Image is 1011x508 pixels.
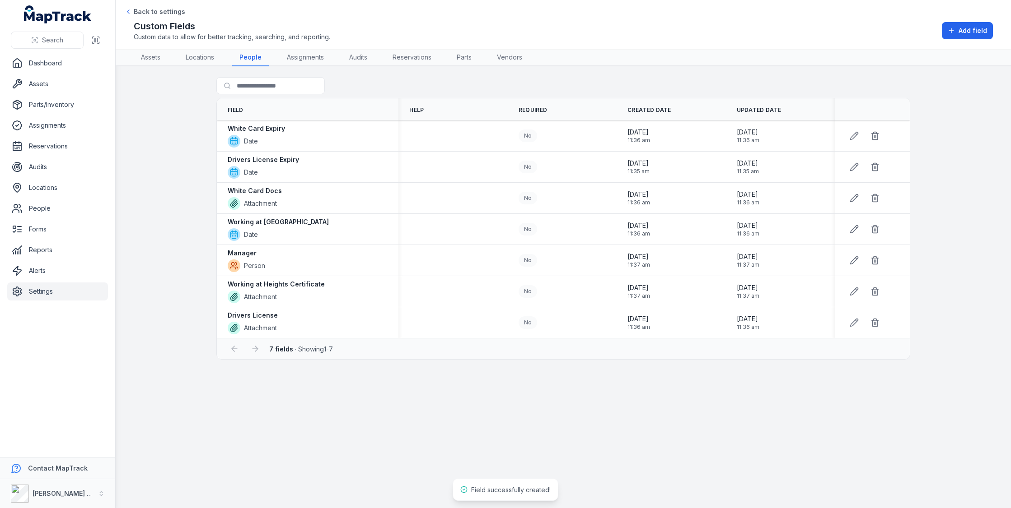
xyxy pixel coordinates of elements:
span: 11:37 am [737,261,759,268]
h2: Custom Fields [134,20,330,32]
div: No [519,129,537,142]
span: 11:36 am [737,137,759,144]
strong: [PERSON_NAME] Asset Maintenance [33,490,149,497]
time: 26/09/2025, 11:35:54 am [737,159,759,175]
a: Assets [134,49,168,66]
time: 26/09/2025, 11:36:13 am [627,128,650,144]
a: Alerts [7,262,108,280]
span: Field successfully created! [471,486,551,494]
time: 26/09/2025, 11:37:37 am [737,252,759,268]
span: Attachment [244,199,277,208]
span: [DATE] [737,221,759,230]
div: No [519,161,537,173]
span: Back to settings [134,7,185,16]
span: [DATE] [737,283,759,292]
div: No [519,316,537,329]
span: [DATE] [737,159,759,168]
a: Vendors [490,49,529,66]
a: Reports [7,241,108,259]
span: [DATE] [627,283,650,292]
time: 26/09/2025, 11:36:30 am [627,314,650,331]
strong: White Card Expiry [228,124,285,133]
strong: 7 fields [269,345,293,353]
span: 11:36 am [737,199,759,206]
span: [DATE] [737,190,759,199]
div: No [519,254,537,267]
a: Audits [342,49,374,66]
span: Created Date [627,106,671,114]
time: 26/09/2025, 11:36:30 am [737,314,759,331]
a: Reservations [7,137,108,155]
span: Required [519,106,547,114]
time: 26/09/2025, 11:36:18 am [737,128,759,144]
a: Assignments [280,49,331,66]
span: [DATE] [627,128,650,137]
span: · Showing 1 - 7 [269,345,333,353]
strong: Manager [228,249,257,258]
strong: White Card Docs [228,186,282,195]
span: 11:35 am [737,168,759,175]
a: Locations [178,49,221,66]
span: Field [228,106,243,114]
span: Search [42,36,63,45]
span: 11:36 am [627,199,650,206]
span: 11:37 am [627,292,650,300]
div: No [519,285,537,298]
div: No [519,192,537,204]
a: Locations [7,179,108,197]
span: 11:36 am [737,230,759,237]
span: [DATE] [737,252,759,261]
a: Reservations [385,49,439,66]
a: People [232,49,269,66]
span: [DATE] [627,221,650,230]
strong: Working at Heights Certificate [228,280,325,289]
a: Parts [449,49,479,66]
time: 26/09/2025, 11:35:54 am [627,159,650,175]
span: Person [244,261,265,270]
time: 26/09/2025, 11:37:03 am [627,283,650,300]
span: 11:36 am [627,323,650,331]
span: Help [409,106,424,114]
a: Settings [7,282,108,300]
time: 26/09/2025, 11:36:45 am [737,190,759,206]
a: Assignments [7,116,108,134]
span: 11:36 am [737,323,759,331]
strong: Drivers License [228,311,278,320]
span: [DATE] [627,159,650,168]
button: Add field [942,22,993,39]
a: MapTrack [24,5,92,23]
span: Date [244,168,258,177]
span: 11:35 am [627,168,650,175]
strong: Drivers License Expiry [228,155,299,164]
time: 26/09/2025, 11:36:05 am [627,221,650,237]
span: [DATE] [627,314,650,323]
time: 26/09/2025, 11:37:37 am [627,252,650,268]
span: Date [244,137,258,146]
span: Updated Date [737,106,782,114]
a: Parts/Inventory [7,96,108,114]
span: [DATE] [627,190,650,199]
span: 11:37 am [627,261,650,268]
time: 26/09/2025, 11:36:05 am [737,221,759,237]
span: 11:36 am [627,137,650,144]
span: [DATE] [737,314,759,323]
strong: Working at [GEOGRAPHIC_DATA] [228,217,329,226]
span: Custom data to allow for better tracking, searching, and reporting. [134,32,330,42]
time: 26/09/2025, 11:36:45 am [627,190,650,206]
time: 26/09/2025, 11:37:03 am [737,283,759,300]
div: No [519,223,537,236]
span: Attachment [244,323,277,333]
span: Attachment [244,292,277,301]
strong: Contact MapTrack [28,464,88,472]
a: Dashboard [7,54,108,72]
button: Search [11,32,84,49]
a: Back to settings [125,7,185,16]
a: Audits [7,158,108,176]
span: Date [244,230,258,239]
span: [DATE] [737,128,759,137]
span: 11:37 am [737,292,759,300]
a: Forms [7,220,108,238]
span: Add field [959,26,987,35]
a: Assets [7,75,108,93]
span: [DATE] [627,252,650,261]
